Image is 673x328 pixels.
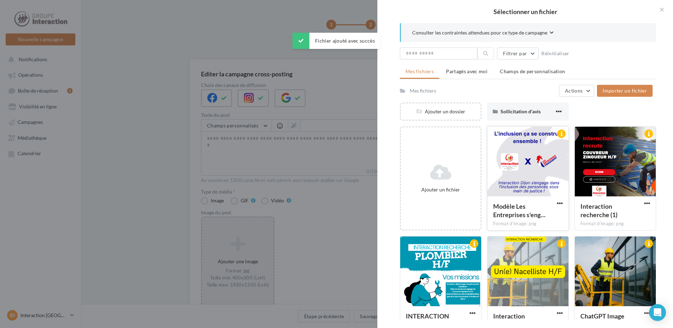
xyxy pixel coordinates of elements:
[603,88,647,94] span: Importer un fichier
[501,108,541,114] span: Sollicitation d'avis
[649,304,666,321] div: Open Intercom Messenger
[412,29,547,36] span: Consulter les contraintes attendues pour ce type de campagne
[597,85,653,97] button: Importer un fichier
[404,186,478,193] div: Ajouter un fichier
[559,85,594,97] button: Actions
[580,221,650,227] div: Format d'image: png
[497,48,539,59] button: Filtrer par
[493,221,563,227] div: Format d'image: png
[410,87,436,94] div: Mes fichiers
[539,49,572,58] button: Réinitialiser
[580,202,617,219] span: Interaction recherche (1)
[389,8,662,15] h2: Sélectionner un fichier
[493,202,546,219] span: Modèle Les Entreprises s'engagent
[412,29,554,38] button: Consulter les contraintes attendues pour ce type de campagne
[500,68,565,74] span: Champs de personnalisation
[446,68,488,74] span: Partagés avec moi
[405,68,434,74] span: Mes fichiers
[401,108,480,115] div: Ajouter un dossier
[565,88,583,94] span: Actions
[293,33,380,49] div: Fichier ajouté avec succès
